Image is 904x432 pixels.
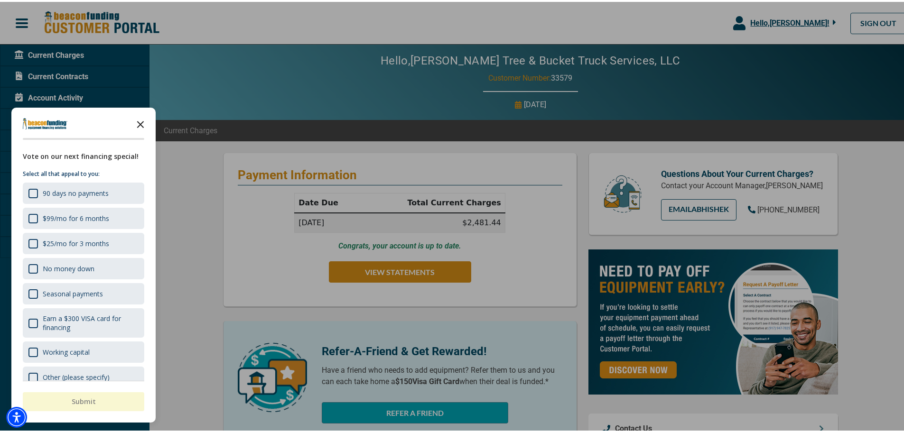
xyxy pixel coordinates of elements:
[23,149,144,160] div: Vote on our next financing special!
[23,365,144,386] div: Other (please specify)
[43,212,109,221] div: $99/mo for 6 months
[23,281,144,303] div: Seasonal payments
[23,256,144,277] div: No money down
[131,112,150,131] button: Close the survey
[11,106,156,421] div: Survey
[43,371,110,380] div: Other (please specify)
[23,167,144,177] p: Select all that appeal to you:
[43,262,94,271] div: No money down
[43,312,139,330] div: Earn a $300 VISA card for financing
[23,390,144,409] button: Submit
[23,206,144,227] div: $99/mo for 6 months
[43,187,109,196] div: 90 days no payments
[23,306,144,336] div: Earn a $300 VISA card for financing
[23,231,144,252] div: $25/mo for 3 months
[43,287,103,296] div: Seasonal payments
[23,116,67,128] img: Company logo
[23,181,144,202] div: 90 days no payments
[43,346,90,355] div: Working capital
[6,405,27,426] div: Accessibility Menu
[43,237,109,246] div: $25/mo for 3 months
[23,340,144,361] div: Working capital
